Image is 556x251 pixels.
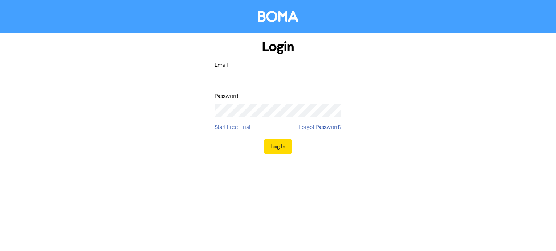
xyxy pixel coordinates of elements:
[215,92,238,101] label: Password
[299,123,341,132] a: Forgot Password?
[264,139,292,154] button: Log In
[215,39,341,55] h1: Login
[215,123,250,132] a: Start Free Trial
[520,216,556,251] iframe: Chat Widget
[215,61,228,70] label: Email
[258,11,298,22] img: BOMA Logo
